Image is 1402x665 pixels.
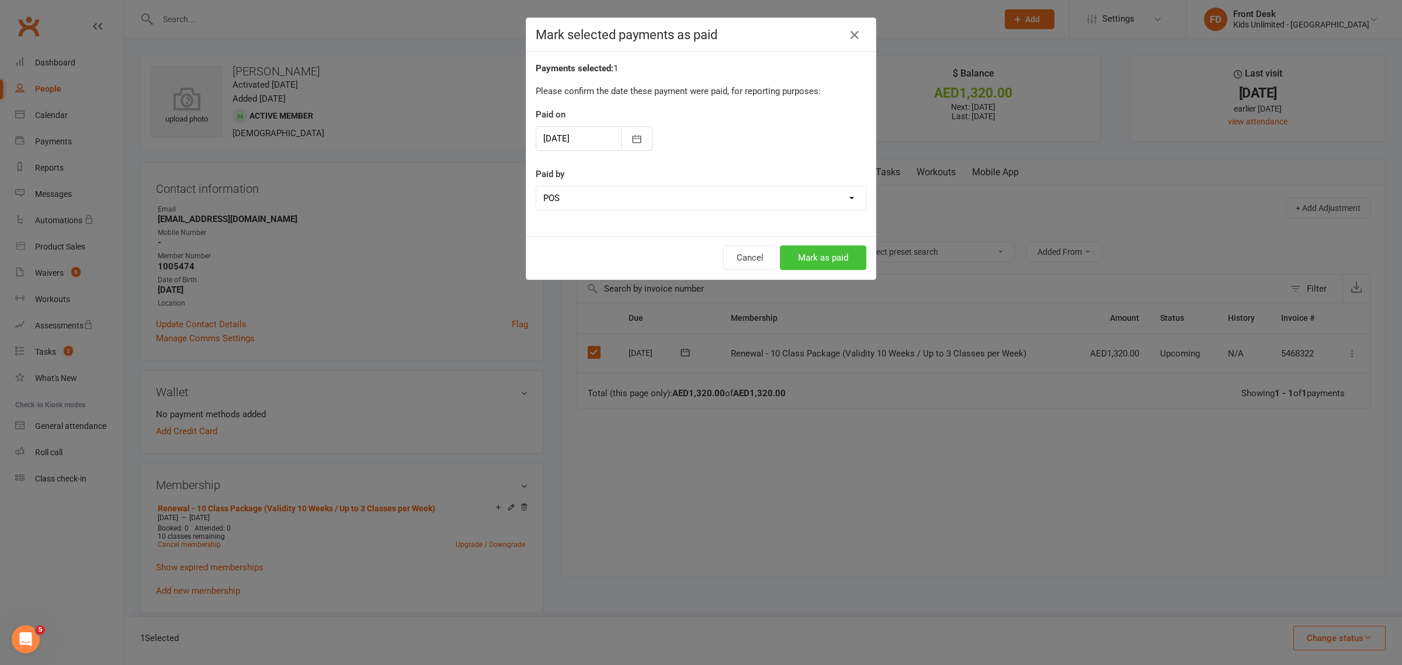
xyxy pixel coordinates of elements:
[536,61,866,75] div: 1
[36,625,45,635] span: 5
[536,167,564,181] label: Paid by
[536,27,866,42] h4: Mark selected payments as paid
[536,63,613,74] strong: Payments selected:
[780,245,866,270] button: Mark as paid
[536,108,565,122] label: Paid on
[723,245,777,270] button: Cancel
[845,26,864,44] button: Close
[536,84,866,98] p: Please confirm the date these payment were paid, for reporting purposes:
[12,625,40,653] iframe: Intercom live chat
